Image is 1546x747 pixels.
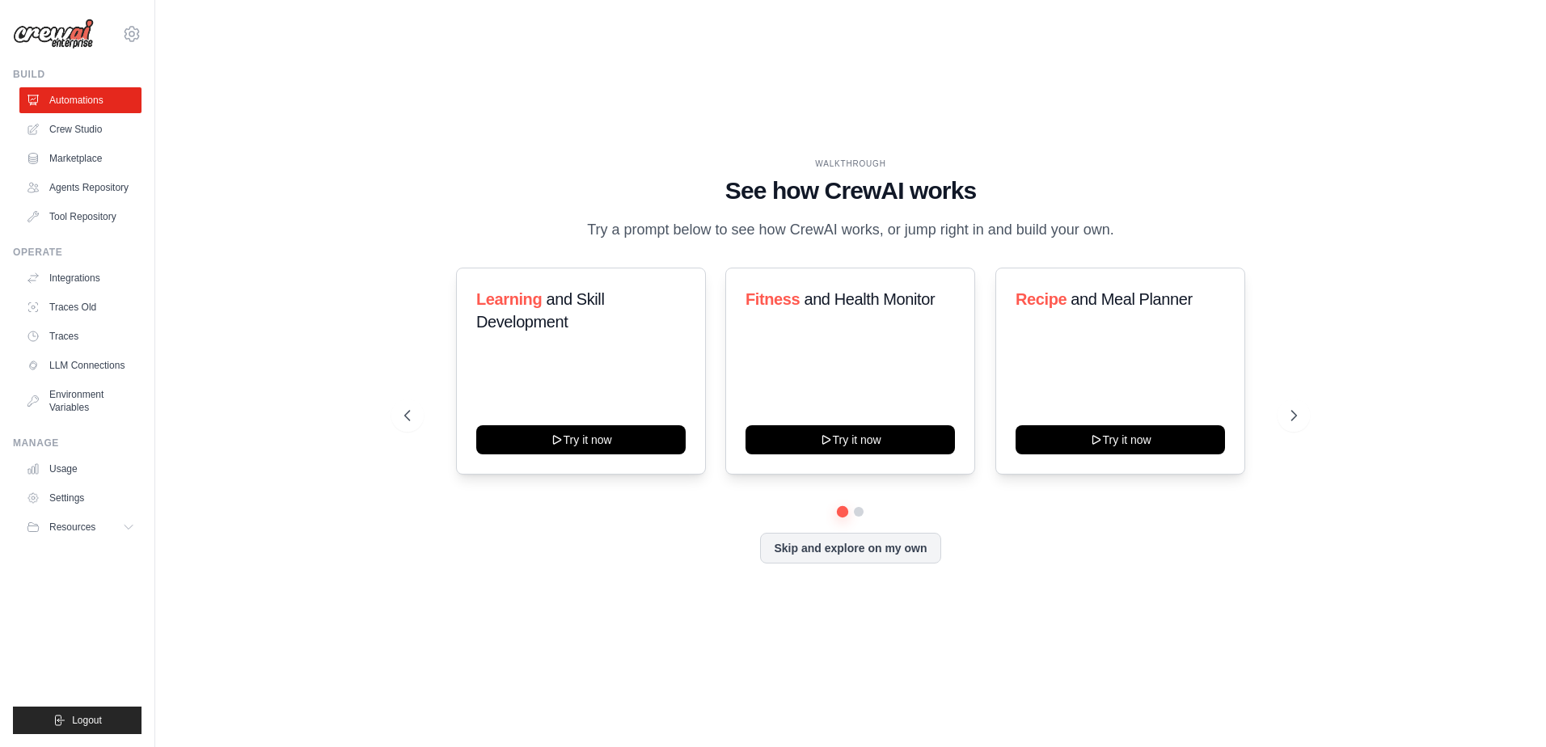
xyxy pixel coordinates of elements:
[19,456,142,482] a: Usage
[19,485,142,511] a: Settings
[19,116,142,142] a: Crew Studio
[404,158,1297,170] div: WALKTHROUGH
[1071,290,1192,308] span: and Meal Planner
[476,290,542,308] span: Learning
[13,68,142,81] div: Build
[19,352,142,378] a: LLM Connections
[1465,669,1546,747] iframe: Chat Widget
[13,19,94,49] img: Logo
[19,87,142,113] a: Automations
[19,265,142,291] a: Integrations
[476,425,686,454] button: Try it now
[579,218,1122,242] p: Try a prompt below to see how CrewAI works, or jump right in and build your own.
[13,437,142,449] div: Manage
[760,533,940,563] button: Skip and explore on my own
[19,514,142,540] button: Resources
[805,290,936,308] span: and Health Monitor
[72,714,102,727] span: Logout
[19,382,142,420] a: Environment Variables
[19,323,142,349] a: Traces
[13,246,142,259] div: Operate
[1016,425,1225,454] button: Try it now
[746,290,800,308] span: Fitness
[746,425,955,454] button: Try it now
[1016,290,1067,308] span: Recipe
[49,521,95,534] span: Resources
[13,707,142,734] button: Logout
[19,204,142,230] a: Tool Repository
[404,176,1297,205] h1: See how CrewAI works
[19,175,142,200] a: Agents Repository
[19,146,142,171] a: Marketplace
[19,294,142,320] a: Traces Old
